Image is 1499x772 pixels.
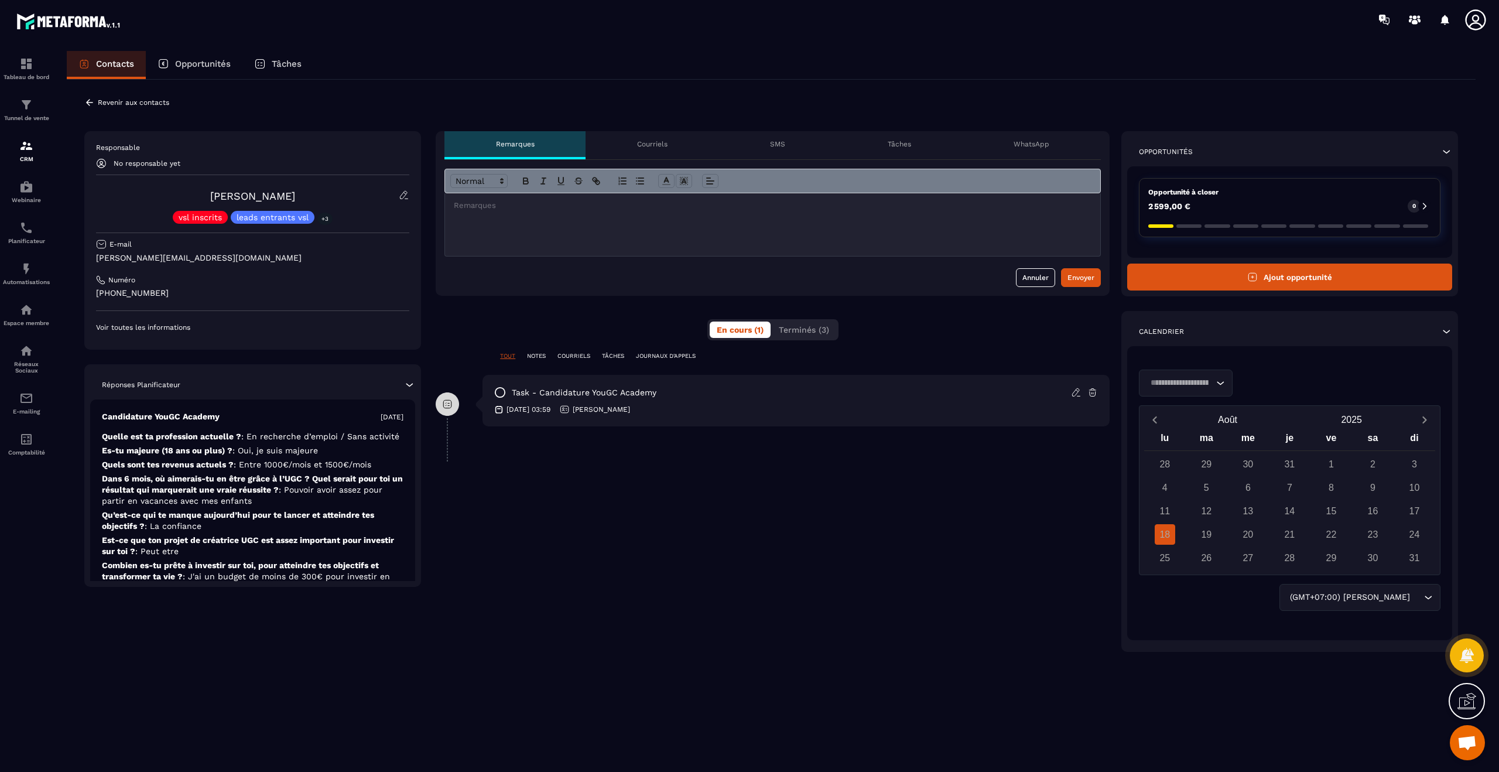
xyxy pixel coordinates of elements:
[102,431,403,442] p: Quelle est ta profession actuelle ?
[1363,477,1383,498] div: 9
[1279,454,1300,474] div: 31
[96,252,409,264] p: [PERSON_NAME][EMAIL_ADDRESS][DOMAIN_NAME]
[1196,524,1217,545] div: 19
[1363,548,1383,568] div: 30
[1289,409,1414,430] button: Open years overlay
[3,449,50,456] p: Comptabilité
[1166,409,1290,430] button: Open months overlay
[1144,430,1186,450] div: lu
[98,98,169,107] p: Revenir aux contacts
[3,130,50,171] a: formationformationCRM
[3,171,50,212] a: automationsautomationsWebinaire
[1067,272,1094,283] div: Envoyer
[3,115,50,121] p: Tunnel de vente
[1196,501,1217,521] div: 12
[3,89,50,130] a: formationformationTunnel de vente
[1238,548,1258,568] div: 27
[102,535,403,557] p: Est-ce que ton projet de créatrice UGC est assez important pour investir sur toi ?
[1279,477,1300,498] div: 7
[1404,454,1425,474] div: 3
[1279,524,1300,545] div: 21
[102,510,403,532] p: Qu’est-ce qui te manque aujourd’hui pour te lancer et atteindre tes objectifs ?
[512,387,656,398] p: task - Candidature YouGC Academy
[1352,430,1394,450] div: sa
[1148,202,1190,210] p: 2 599,00 €
[135,546,179,556] span: : Peut etre
[96,59,134,69] p: Contacts
[1144,430,1435,568] div: Calendar wrapper
[527,352,546,360] p: NOTES
[19,98,33,112] img: formation
[114,159,180,168] p: No responsable yet
[1155,548,1175,568] div: 25
[1279,501,1300,521] div: 14
[19,262,33,276] img: automations
[317,213,333,225] p: +3
[1014,139,1049,149] p: WhatsApp
[1404,501,1425,521] div: 17
[1321,524,1341,545] div: 22
[179,213,222,221] p: vsl inscrits
[779,325,829,334] span: Terminés (3)
[772,322,836,338] button: Terminés (3)
[1139,327,1184,336] p: Calendrier
[234,460,371,469] span: : Entre 1000€/mois et 1500€/mois
[1238,477,1258,498] div: 6
[3,212,50,253] a: schedulerschedulerPlanificateur
[96,323,409,332] p: Voir toutes les informations
[1287,591,1412,604] span: (GMT+07:00) [PERSON_NAME]
[1238,454,1258,474] div: 30
[3,74,50,80] p: Tableau de bord
[19,391,33,405] img: email
[1144,454,1435,568] div: Calendar days
[210,190,295,202] a: [PERSON_NAME]
[19,180,33,194] img: automations
[175,59,231,69] p: Opportunités
[1147,377,1213,390] input: Search for option
[1321,454,1341,474] div: 1
[16,11,122,32] img: logo
[19,303,33,317] img: automations
[1155,454,1175,474] div: 28
[102,473,403,507] p: Dans 6 mois, où aimerais-tu en être grâce à l’UGC ? Quel serait pour toi un résultat qui marquera...
[102,572,390,592] span: : J'ai un budget de moins de 300€ pour investir en moi.
[557,352,590,360] p: COURRIELS
[636,352,696,360] p: JOURNAUX D'APPELS
[1196,454,1217,474] div: 29
[102,459,403,470] p: Quels sont tes revenus actuels ?
[3,197,50,203] p: Webinaire
[145,521,201,531] span: : La confiance
[1186,430,1227,450] div: ma
[1310,430,1352,450] div: ve
[1148,187,1431,197] p: Opportunité à closer
[3,238,50,244] p: Planificateur
[1404,477,1425,498] div: 10
[381,412,403,422] p: [DATE]
[272,59,302,69] p: Tâches
[1227,430,1269,450] div: me
[19,221,33,235] img: scheduler
[1061,268,1101,287] button: Envoyer
[1363,454,1383,474] div: 2
[1127,264,1452,291] button: Ajout opportunité
[102,445,403,456] p: Es-tu majeure (18 ans ou plus) ?
[102,560,403,593] p: Combien es-tu prête à investir sur toi, pour atteindre tes objectifs et transformer ta vie ?
[108,275,135,285] p: Numéro
[602,352,624,360] p: TÂCHES
[3,382,50,423] a: emailemailE-mailing
[1238,501,1258,521] div: 13
[1412,202,1416,210] p: 0
[1279,584,1440,611] div: Search for option
[770,139,785,149] p: SMS
[102,411,220,422] p: Candidature YouGC Academy
[1144,412,1166,428] button: Previous month
[888,139,911,149] p: Tâches
[1139,147,1193,156] p: Opportunités
[237,213,309,221] p: leads entrants vsl
[1412,591,1421,604] input: Search for option
[109,240,132,249] p: E-mail
[232,446,318,455] span: : Oui, je suis majeure
[1016,268,1055,287] button: Annuler
[710,322,771,338] button: En cours (1)
[3,48,50,89] a: formationformationTableau de bord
